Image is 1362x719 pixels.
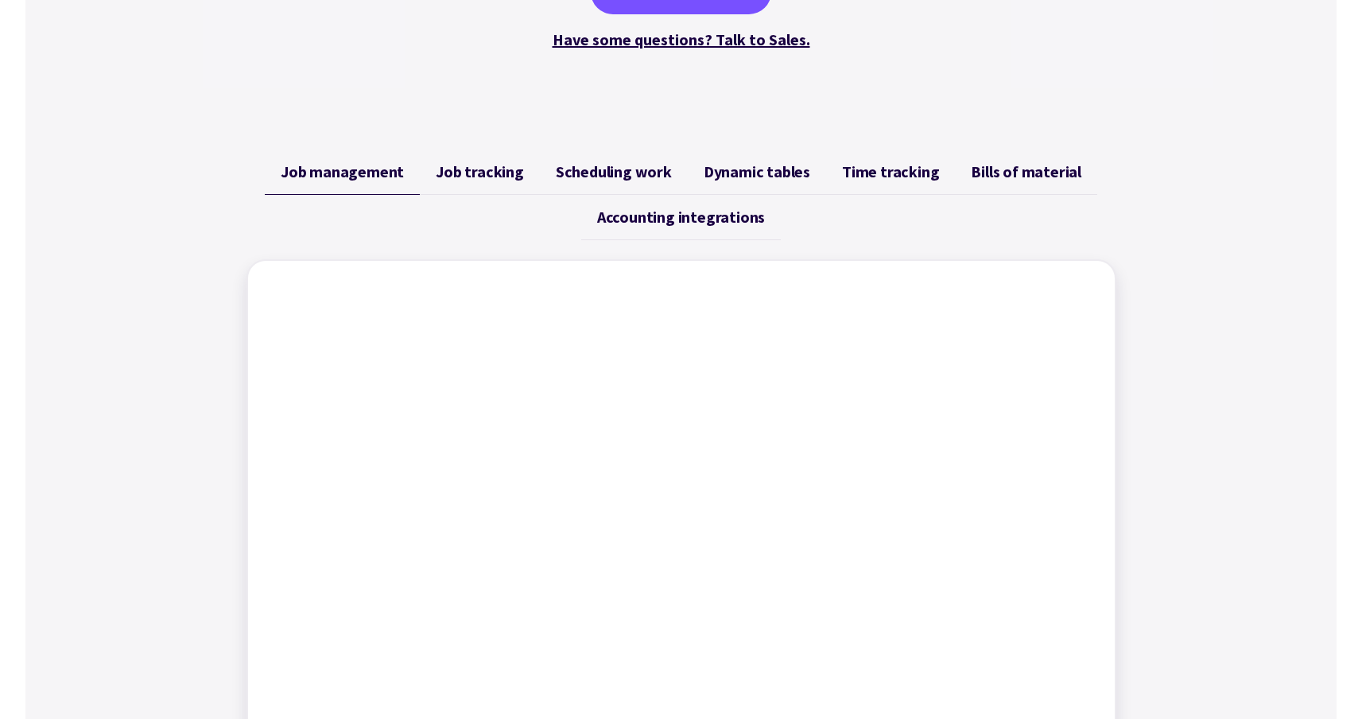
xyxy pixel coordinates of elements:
span: Bills of material [971,162,1081,181]
span: Accounting integrations [597,208,765,227]
span: Dynamic tables [704,162,810,181]
a: Have some questions? Talk to Sales. [553,29,810,49]
span: Job tracking [436,162,524,181]
span: Scheduling work [556,162,672,181]
iframe: Chat Widget [1083,547,1362,719]
span: Time tracking [842,162,939,181]
span: Job management [281,162,404,181]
